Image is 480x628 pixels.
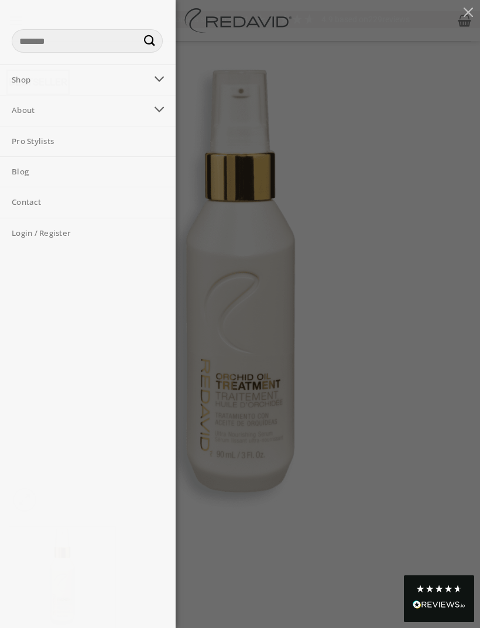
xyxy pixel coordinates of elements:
img: REVIEWS.io [413,600,465,609]
button: Toggle [146,68,173,92]
button: Submit [138,29,162,52]
button: Toggle [146,99,173,122]
div: Read All Reviews [404,575,474,622]
div: 4.8 Stars [416,584,462,593]
span: Login / Register [12,227,71,239]
div: Read All Reviews [413,598,465,613]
